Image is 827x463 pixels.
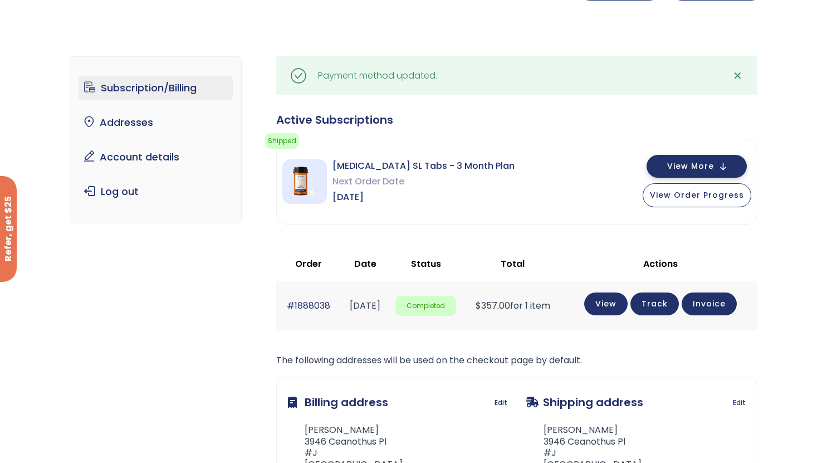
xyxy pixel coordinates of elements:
[295,257,322,270] span: Order
[395,296,456,316] span: Completed
[643,183,751,207] button: View Order Progress
[79,76,233,100] a: Subscription/Billing
[332,158,515,174] span: [MEDICAL_DATA] SL Tabs - 3 Month Plan
[733,68,742,84] span: ✕
[79,180,233,203] a: Log out
[584,293,628,315] a: View
[70,56,242,223] nav: Account pages
[526,388,643,416] h3: Shipping address
[727,65,749,87] a: ✕
[276,353,757,368] p: The following addresses will be used on the checkout page by default.
[643,257,678,270] span: Actions
[462,281,563,330] td: for 1 item
[476,299,510,312] span: 357.00
[350,299,380,312] time: [DATE]
[318,68,437,84] div: Payment method updated.
[650,189,744,201] span: View Order Progress
[647,155,747,178] button: View More
[682,293,737,315] a: Invoice
[495,395,507,411] a: Edit
[411,257,441,270] span: Status
[332,174,515,189] span: Next Order Date
[501,257,525,270] span: Total
[265,133,299,149] span: Shipped
[354,257,376,270] span: Date
[79,111,233,134] a: Addresses
[630,293,679,315] a: Track
[276,112,757,128] div: Active Subscriptions
[288,388,388,416] h3: Billing address
[667,163,714,170] span: View More
[287,299,330,312] a: #1888038
[79,145,233,169] a: Account details
[476,299,481,312] span: $
[332,189,515,205] span: [DATE]
[733,395,746,411] a: Edit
